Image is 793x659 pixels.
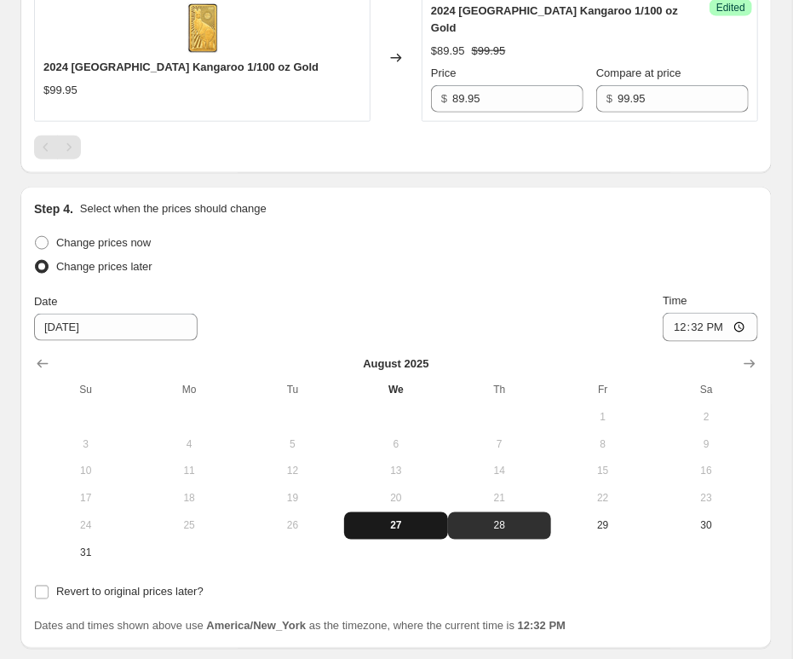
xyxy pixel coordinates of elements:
span: 11 [144,465,233,478]
strike: $99.95 [472,43,506,60]
button: Wednesday August 13 2025 [344,458,447,485]
span: 5 [248,437,337,451]
th: Saturday [655,376,758,403]
span: 20 [351,492,440,506]
button: Tuesday August 26 2025 [241,512,344,540]
button: Monday August 4 2025 [137,431,240,458]
button: Thursday August 14 2025 [448,458,551,485]
button: Monday August 11 2025 [137,458,240,485]
button: Friday August 22 2025 [551,485,654,512]
button: Sunday August 3 2025 [34,431,137,458]
span: Time [663,294,687,307]
span: Price [431,66,457,79]
img: 2024-solomon-islands-1-100-oz-gold-kangaroo_295611_slab_80x.jpg [177,3,228,54]
p: Select when the prices should change [80,200,267,217]
input: 8/27/2025 [34,314,198,341]
span: 27 [351,519,440,533]
button: Wednesday August 20 2025 [344,485,447,512]
b: 12:32 PM [518,620,566,633]
span: Mo [144,383,233,396]
div: $89.95 [431,43,465,60]
span: Edited [716,1,745,14]
span: 17 [41,492,130,506]
button: Monday August 25 2025 [137,512,240,540]
button: Saturday August 16 2025 [655,458,758,485]
span: 16 [662,465,751,478]
span: 8 [558,437,647,451]
th: Wednesday [344,376,447,403]
span: 22 [558,492,647,506]
span: 26 [248,519,337,533]
button: Thursday August 28 2025 [448,512,551,540]
span: Su [41,383,130,396]
input: 12:00 [663,313,758,342]
button: Sunday August 17 2025 [34,485,137,512]
span: 10 [41,465,130,478]
button: Friday August 8 2025 [551,431,654,458]
button: Sunday August 24 2025 [34,512,137,540]
span: Sa [662,383,751,396]
span: 7 [455,437,544,451]
div: $99.95 [43,82,78,99]
b: America/New_York [206,620,306,633]
span: 1 [558,410,647,424]
button: Today Wednesday August 27 2025 [344,512,447,540]
span: Dates and times shown above use as the timezone, where the current time is [34,620,566,633]
span: 13 [351,465,440,478]
span: 12 [248,465,337,478]
span: 28 [455,519,544,533]
button: Thursday August 7 2025 [448,431,551,458]
th: Sunday [34,376,137,403]
span: 2 [662,410,751,424]
span: Th [455,383,544,396]
button: Saturday August 9 2025 [655,431,758,458]
span: Change prices later [56,260,152,273]
span: 4 [144,437,233,451]
span: Change prices now [56,236,151,249]
span: Revert to original prices later? [56,586,204,598]
th: Tuesday [241,376,344,403]
span: 18 [144,492,233,506]
span: 25 [144,519,233,533]
span: 14 [455,465,544,478]
th: Monday [137,376,240,403]
nav: Pagination [34,136,81,159]
span: 2024 [GEOGRAPHIC_DATA] Kangaroo 1/100 oz Gold [43,61,319,73]
span: 15 [558,465,647,478]
span: $ [441,92,447,105]
span: 2024 [GEOGRAPHIC_DATA] Kangaroo 1/100 oz Gold [431,4,678,34]
span: 3 [41,437,130,451]
button: Thursday August 21 2025 [448,485,551,512]
span: Compare at price [596,66,681,79]
span: Date [34,295,57,308]
button: Tuesday August 5 2025 [241,431,344,458]
span: 31 [41,546,130,560]
span: We [351,383,440,396]
span: 9 [662,437,751,451]
span: 29 [558,519,647,533]
button: Friday August 29 2025 [551,512,654,540]
th: Friday [551,376,654,403]
button: Friday August 1 2025 [551,403,654,431]
button: Show next month, September 2025 [738,352,761,376]
button: Saturday August 30 2025 [655,512,758,540]
button: Friday August 15 2025 [551,458,654,485]
h2: Step 4. [34,200,73,217]
span: $ [606,92,612,105]
span: Tu [248,383,337,396]
button: Show previous month, July 2025 [31,352,55,376]
span: 6 [351,437,440,451]
button: Tuesday August 19 2025 [241,485,344,512]
button: Monday August 18 2025 [137,485,240,512]
button: Sunday August 10 2025 [34,458,137,485]
span: 21 [455,492,544,506]
span: 23 [662,492,751,506]
button: Saturday August 2 2025 [655,403,758,431]
span: 19 [248,492,337,506]
span: Fr [558,383,647,396]
button: Sunday August 31 2025 [34,540,137,567]
button: Saturday August 23 2025 [655,485,758,512]
span: 24 [41,519,130,533]
span: 30 [662,519,751,533]
button: Wednesday August 6 2025 [344,431,447,458]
